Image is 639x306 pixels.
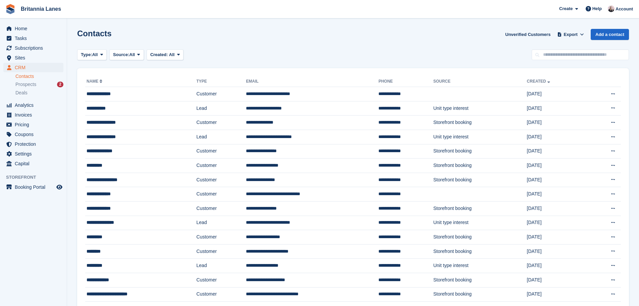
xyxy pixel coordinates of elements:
td: Storefront booking [433,201,527,216]
span: Storefront [6,174,67,181]
td: Customer [197,287,246,302]
a: Prospects 2 [15,81,63,88]
th: Source [433,76,527,87]
td: Customer [197,159,246,173]
span: Invoices [15,110,55,120]
td: [DATE] [527,273,587,287]
span: Subscriptions [15,43,55,53]
a: menu [3,159,63,168]
span: Coupons [15,130,55,139]
a: Name [87,79,104,84]
div: 2 [57,82,63,87]
span: Deals [15,90,28,96]
td: [DATE] [527,144,587,159]
a: Deals [15,89,63,96]
span: Export [564,31,578,38]
span: Type: [81,51,92,58]
td: Lead [197,130,246,144]
td: Unit type interest [433,101,527,116]
span: Account [616,6,633,12]
span: Created: [150,52,168,57]
td: Unit type interest [433,216,527,230]
a: Created [527,79,551,84]
td: [DATE] [527,173,587,187]
td: [DATE] [527,287,587,302]
a: menu [3,24,63,33]
td: Customer [197,201,246,216]
a: Preview store [55,183,63,191]
a: menu [3,53,63,62]
td: Customer [197,230,246,245]
td: Storefront booking [433,116,527,130]
td: [DATE] [527,244,587,259]
td: Lead [197,216,246,230]
td: Lead [197,259,246,273]
td: [DATE] [527,230,587,245]
span: All [169,52,175,57]
span: Source: [113,51,129,58]
th: Email [246,76,378,87]
td: Customer [197,187,246,202]
td: [DATE] [527,101,587,116]
span: Analytics [15,100,55,110]
td: Customer [197,244,246,259]
td: Storefront booking [433,230,527,245]
a: menu [3,43,63,53]
td: [DATE] [527,87,587,101]
td: [DATE] [527,216,587,230]
a: menu [3,182,63,192]
span: CRM [15,63,55,72]
span: Tasks [15,34,55,43]
td: Storefront booking [433,144,527,159]
a: Britannia Lanes [18,3,64,14]
td: [DATE] [527,259,587,273]
button: Source: All [109,49,144,60]
td: Customer [197,273,246,287]
td: Storefront booking [433,173,527,187]
a: menu [3,149,63,159]
td: Lead [197,101,246,116]
td: [DATE] [527,187,587,202]
a: menu [3,130,63,139]
td: [DATE] [527,130,587,144]
span: Settings [15,149,55,159]
a: menu [3,63,63,72]
span: Booking Portal [15,182,55,192]
td: Customer [197,173,246,187]
span: Sites [15,53,55,62]
a: Contacts [15,73,63,80]
td: Unit type interest [433,130,527,144]
a: menu [3,100,63,110]
button: Created: All [147,49,183,60]
button: Export [556,29,585,40]
td: [DATE] [527,201,587,216]
img: stora-icon-8386f47178a22dfd0bd8f6a31ec36ba5ce8667c1dd55bd0f319d3a0aa187defe.svg [5,4,15,14]
a: Add a contact [591,29,629,40]
td: Customer [197,144,246,159]
span: All [92,51,98,58]
a: menu [3,139,63,149]
img: Alexandra Lane [608,5,615,12]
td: [DATE] [527,159,587,173]
td: Unit type interest [433,259,527,273]
span: Pricing [15,120,55,129]
td: Customer [197,87,246,101]
span: Prospects [15,81,36,88]
a: Unverified Customers [502,29,553,40]
a: menu [3,120,63,129]
th: Type [197,76,246,87]
span: All [129,51,135,58]
span: Help [592,5,602,12]
td: Storefront booking [433,273,527,287]
td: [DATE] [527,116,587,130]
td: Storefront booking [433,287,527,302]
span: Create [559,5,573,12]
a: menu [3,110,63,120]
span: Protection [15,139,55,149]
th: Phone [378,76,433,87]
td: Storefront booking [433,159,527,173]
td: Customer [197,116,246,130]
h1: Contacts [77,29,112,38]
span: Home [15,24,55,33]
span: Capital [15,159,55,168]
